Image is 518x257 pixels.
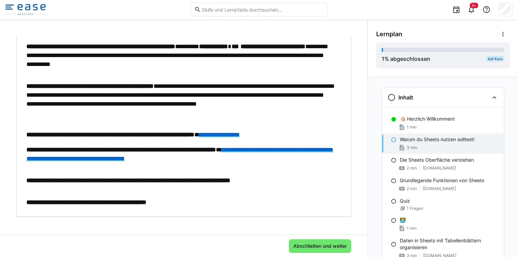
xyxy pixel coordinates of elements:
[407,206,423,211] span: 1 Fragen
[407,226,417,231] span: 1 min
[398,94,413,101] h3: Inhalt
[400,136,474,143] p: Warum du Sheets nutzen solltest!
[376,30,402,38] span: Lernplan
[472,3,476,8] span: 9+
[486,56,504,62] div: Auf Kurs
[382,55,430,63] div: % abgeschlossen
[407,145,417,150] span: 3 min
[400,237,498,251] p: Daten in Sheets mit Tabellenblättern organisieren
[400,157,474,163] p: Die Sheets Oberfläche verstehen
[400,116,455,122] p: 👋🏼 Herzlich Willkommen!
[423,186,456,191] span: [DOMAIN_NAME]
[407,186,417,191] span: 2 min
[201,6,324,13] input: Skills und Lernpfade durchsuchen…
[400,177,484,184] p: Grundlegende Funktionen von Sheets
[292,243,348,249] span: Abschließen und weiter
[400,198,410,204] p: Quiz
[400,217,406,224] p: 🧑🏼‍💻
[407,165,417,171] span: 2 min
[407,124,417,130] span: 1 min
[423,165,456,171] span: [DOMAIN_NAME]
[289,239,351,253] button: Abschließen und weiter
[382,55,384,62] span: 1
